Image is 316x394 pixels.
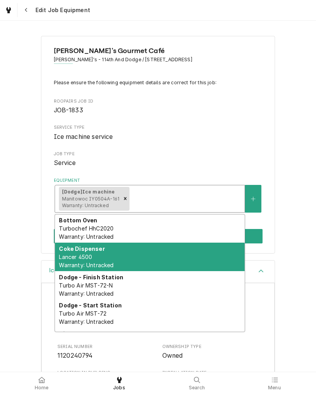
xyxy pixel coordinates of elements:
[57,344,154,350] span: Serial Number
[2,3,16,17] a: Go to Jobs
[54,132,263,142] span: Service Type
[54,106,83,114] span: JOB-1833
[54,177,263,213] div: Equipment
[54,56,263,63] span: Address
[59,302,121,309] strong: Dodge - Start Station
[189,385,205,391] span: Search
[59,254,114,268] span: Lancer 4500 Warranty: Untracked
[236,374,313,392] a: Menu
[54,79,263,86] p: Please ensure the following equipment details are correct for this job:
[62,196,119,209] span: Manitowoc IY0504A-161 Warranty: Untracked
[54,98,263,105] span: Roopairs Job ID
[41,36,275,254] div: Job Equipment Summary Form
[162,352,183,359] span: Owned
[49,267,84,274] h3: Ice machine
[62,189,115,195] strong: [Dodge] Ice machine
[59,274,123,280] strong: Dodge - Finish Station
[54,229,263,243] div: Button Group Row
[57,344,154,360] div: Serial Number
[54,98,263,115] div: Roopairs Job ID
[54,177,263,184] label: Equipment
[41,261,275,283] div: Accordion Header
[268,385,281,391] span: Menu
[54,229,263,243] div: Button Group
[54,229,263,243] button: Save
[162,326,201,333] span: IY0504A-161
[59,282,114,297] span: Turbo Air MST-72-N Warranty: Untracked
[57,351,154,360] span: Serial Number
[59,310,114,325] span: Turbo Air MST-72 Warranty: Untracked
[158,374,235,392] a: Search
[35,385,49,391] span: Home
[54,124,263,131] span: Service Type
[81,374,158,392] a: Jobs
[54,151,263,168] div: Job Type
[54,124,263,141] div: Service Type
[59,225,114,240] span: Turbochef HhC2020 Warranty: Untracked
[19,3,33,17] button: Navigate back
[59,217,97,224] strong: Bottom Oven
[33,6,90,14] span: Edit Job Equipment
[59,330,99,337] strong: Kitchen HVAC
[54,79,263,213] div: Job Equipment Summary
[121,187,130,211] div: Remove [object Object]
[57,370,154,376] span: Location in Building
[162,351,259,360] span: Ownership Type
[54,133,113,140] span: Ice machine service
[162,370,259,376] span: Installation Date
[54,106,263,115] span: Roopairs Job ID
[54,158,263,168] span: Job Type
[113,385,125,391] span: Jobs
[162,344,259,350] span: Ownership Type
[57,370,154,387] div: Location in Building
[41,261,275,283] button: Accordion Details Expand Trigger
[162,370,259,387] div: Installation Date
[54,46,263,56] span: Name
[57,326,90,333] span: Manitowoc
[3,374,80,392] a: Home
[54,151,263,157] span: Job Type
[245,185,261,213] button: Create New Equipment
[54,46,263,69] div: Client Information
[251,196,256,202] svg: Create New Equipment
[57,352,93,359] span: 1120240794
[162,344,259,360] div: Ownership Type
[59,245,105,252] strong: Coke Dispenser
[54,159,76,167] span: Service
